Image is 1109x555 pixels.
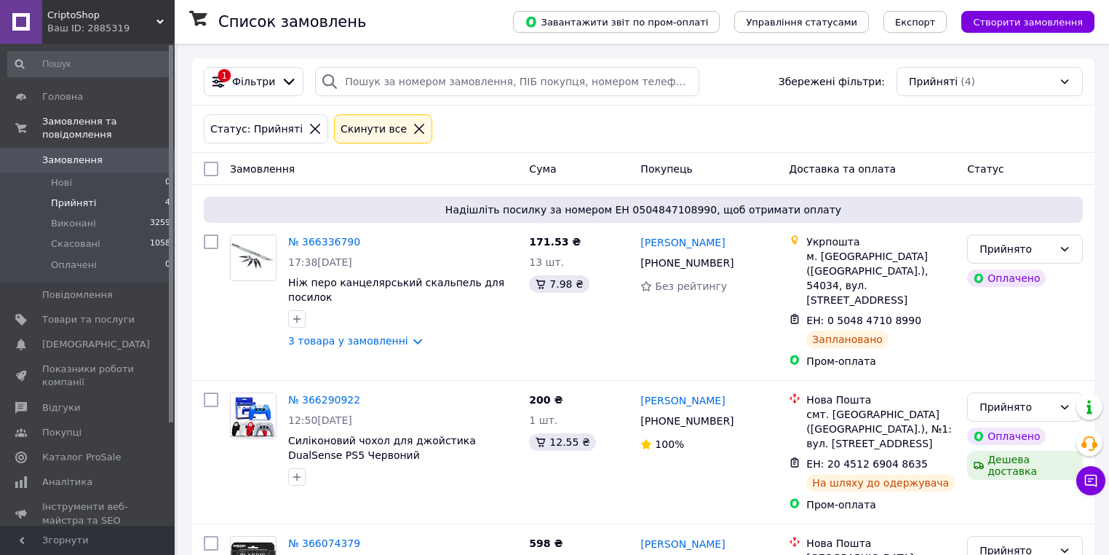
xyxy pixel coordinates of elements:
div: Прийнято [979,399,1053,415]
span: 1058 [150,237,170,251]
span: Покупці [42,426,82,439]
span: Скасовані [51,237,100,251]
span: Товари та послуги [42,313,135,326]
span: Статус [967,163,1004,175]
span: Cума [529,163,556,175]
span: Нові [51,176,72,189]
span: Прийняті [51,197,96,210]
img: Фото товару [231,393,276,438]
a: Силіконовий чохол для джойстика DualSense PS5 Червоний [288,435,476,461]
span: 13 шт. [529,256,564,268]
span: 17:38[DATE] [288,256,352,268]
div: Нова Пошта [806,536,955,551]
div: Статус: Прийняті [207,121,306,137]
span: Експорт [895,17,936,28]
span: 0 [165,176,170,189]
a: № 366290922 [288,394,360,406]
span: Покупець [640,163,692,175]
button: Чат з покупцем [1076,466,1105,495]
span: Доставка та оплата [789,163,896,175]
div: Оплачено [967,269,1046,287]
a: Фото товару [230,393,277,439]
div: м. [GEOGRAPHIC_DATA] ([GEOGRAPHIC_DATA].), 54034, вул. [STREET_ADDRESS] [806,249,955,307]
div: Дешева доставка [967,451,1083,480]
div: смт. [GEOGRAPHIC_DATA] ([GEOGRAPHIC_DATA].), №1: вул. [STREET_ADDRESS] [806,407,955,451]
span: 598 ₴ [529,538,563,549]
a: Створити замовлення [947,15,1094,27]
a: 3 товара у замовленні [288,335,408,347]
div: Укрпошта [806,235,955,249]
div: Нова Пошта [806,393,955,407]
span: 12:50[DATE] [288,414,352,426]
span: ЕН: 20 4512 6904 8635 [806,458,928,470]
span: ЕН: 0 5048 4710 8990 [806,315,921,326]
span: (4) [961,76,975,87]
span: Замовлення [42,154,103,167]
a: № 366336790 [288,236,360,248]
div: Оплачено [967,428,1046,445]
div: На шляху до одержувача [806,474,955,492]
span: Показники роботи компанії [42,363,135,389]
button: Управління статусами [734,11,869,33]
a: [PERSON_NAME] [640,393,725,408]
span: Створити замовлення [973,17,1083,28]
div: [PHONE_NUMBER] [637,253,736,273]
div: 12.55 ₴ [529,433,595,451]
span: 171.53 ₴ [529,236,581,248]
a: [PERSON_NAME] [640,235,725,250]
div: 7.98 ₴ [529,275,589,293]
a: [PERSON_NAME] [640,537,725,551]
span: 3259 [150,217,170,230]
span: Аналітика [42,476,92,489]
span: Виконані [51,217,96,230]
span: CriptoShop [47,9,156,22]
span: 200 ₴ [529,394,563,406]
span: Фільтри [232,74,275,89]
div: Пром-оплата [806,354,955,369]
div: [PHONE_NUMBER] [637,411,736,431]
img: Фото товару [231,235,276,280]
span: Прийняті [909,74,958,89]
span: Оплачені [51,259,97,272]
span: Головна [42,90,83,103]
span: Без рейтингу [655,280,727,292]
a: Фото товару [230,235,277,281]
span: 4 [165,197,170,210]
h1: Список замовлень [218,13,366,31]
div: Пром-оплата [806,497,955,512]
span: 1 шт. [529,414,557,426]
span: Завантажити звіт по пром-оплаті [525,15,708,28]
span: Повідомлення [42,288,113,302]
div: Прийнято [979,241,1053,257]
span: 0 [165,259,170,272]
span: Замовлення та повідомлення [42,115,175,141]
span: Інструменти веб-майстра та SEO [42,500,135,527]
a: Ніж перо канцелярський скальпель для посилок [288,277,504,303]
span: 100% [655,438,684,450]
button: Завантажити звіт по пром-оплаті [513,11,720,33]
button: Створити замовлення [961,11,1094,33]
button: Експорт [883,11,947,33]
span: Каталог ProSale [42,451,121,464]
span: [DEMOGRAPHIC_DATA] [42,338,150,351]
input: Пошук за номером замовлення, ПІБ покупця, номером телефону, Email, номером накладної [315,67,699,96]
span: Відгуки [42,401,80,414]
span: Збережені фільтри: [779,74,885,89]
div: Заплановано [806,331,889,348]
span: Замовлення [230,163,295,175]
div: Cкинути все [338,121,410,137]
span: Надішліть посилку за номером ЕН 0504847108990, щоб отримати оплату [210,202,1077,217]
div: Ваш ID: 2885319 [47,22,175,35]
span: Управління статусами [746,17,857,28]
input: Пошук [7,51,172,77]
a: № 366074379 [288,538,360,549]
